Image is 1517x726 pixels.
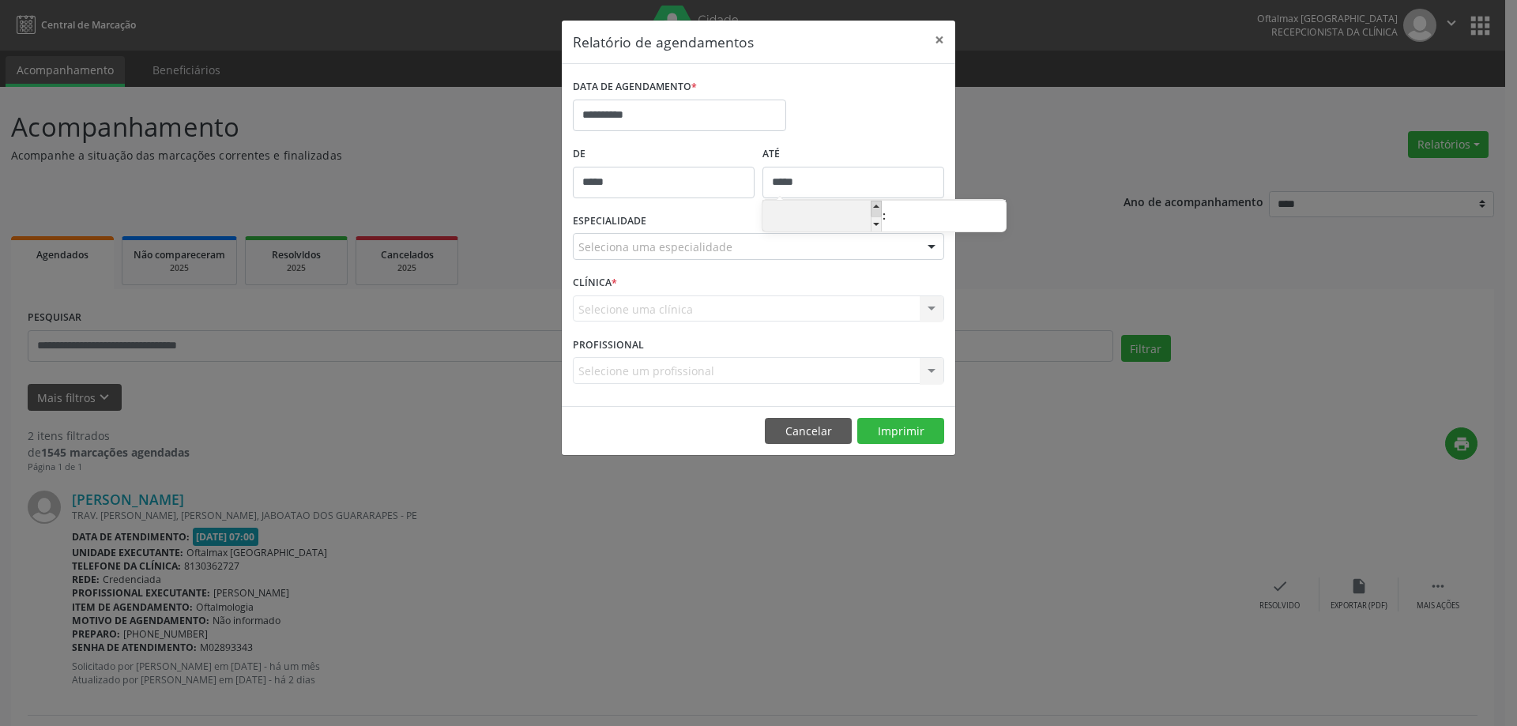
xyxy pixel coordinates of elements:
[573,209,646,234] label: ESPECIALIDADE
[573,333,644,357] label: PROFISSIONAL
[573,271,617,295] label: CLÍNICA
[924,21,955,59] button: Close
[762,201,882,233] input: Hour
[882,200,886,231] span: :
[573,142,755,167] label: De
[765,418,852,445] button: Cancelar
[857,418,944,445] button: Imprimir
[762,142,944,167] label: ATÉ
[573,32,754,52] h5: Relatório de agendamentos
[573,75,697,100] label: DATA DE AGENDAMENTO
[578,239,732,255] span: Seleciona uma especialidade
[886,201,1006,233] input: Minute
